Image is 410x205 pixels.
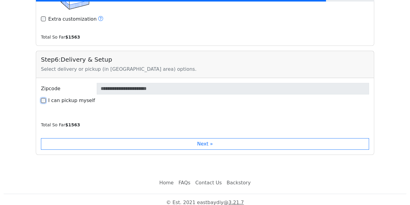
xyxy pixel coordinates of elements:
[48,15,103,23] label: Extra customization
[41,66,369,73] div: Select delivery or pickup (in [GEOGRAPHIC_DATA] area) options.
[48,97,95,104] label: I can pickup myself
[41,138,369,150] button: Next »
[98,15,103,23] button: Extra customization
[41,35,80,39] small: Total So Far
[65,122,80,127] b: $ 1563
[41,122,80,127] small: Total So Far
[41,98,46,103] input: I can pickup myself
[41,56,369,63] h5: Step 6 : Delivery & Setup
[41,16,46,21] input: Extra customization
[37,83,93,94] label: Zipcode
[65,35,80,39] b: $ 1563
[193,177,224,189] a: Contact Us
[224,177,253,189] a: Backstory
[157,177,176,189] a: Home
[176,177,193,189] a: FAQs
